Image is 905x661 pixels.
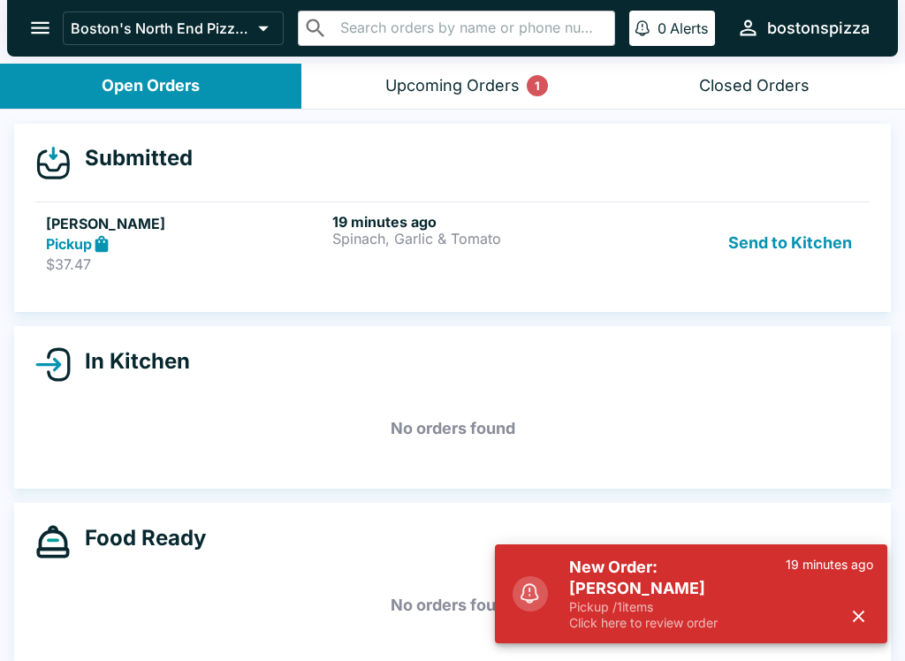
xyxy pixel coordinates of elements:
[35,574,870,637] h5: No orders found
[46,213,325,234] h5: [PERSON_NAME]
[35,397,870,460] h5: No orders found
[767,18,870,39] div: bostonspizza
[18,5,63,50] button: open drawer
[335,16,607,41] input: Search orders by name or phone number
[699,76,810,96] div: Closed Orders
[569,599,786,615] p: Pickup / 1 items
[63,11,284,45] button: Boston's North End Pizza Bakery
[658,19,666,37] p: 0
[670,19,708,37] p: Alerts
[332,213,612,231] h6: 19 minutes ago
[71,19,251,37] p: Boston's North End Pizza Bakery
[102,76,200,96] div: Open Orders
[71,145,193,171] h4: Submitted
[729,9,877,47] button: bostonspizza
[385,76,520,96] div: Upcoming Orders
[46,235,92,253] strong: Pickup
[721,213,859,274] button: Send to Kitchen
[35,201,870,285] a: [PERSON_NAME]Pickup$37.4719 minutes agoSpinach, Garlic & TomatoSend to Kitchen
[332,231,612,247] p: Spinach, Garlic & Tomato
[71,525,206,551] h4: Food Ready
[71,348,190,375] h4: In Kitchen
[569,615,786,631] p: Click here to review order
[786,557,873,573] p: 19 minutes ago
[46,255,325,273] p: $37.47
[535,77,540,95] p: 1
[569,557,786,599] h5: New Order: [PERSON_NAME]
